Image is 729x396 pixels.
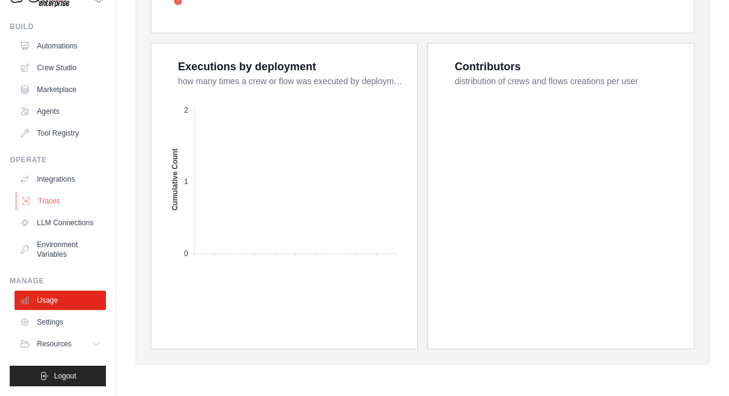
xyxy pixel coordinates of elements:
[37,339,71,349] span: Resources
[171,148,179,211] text: Cumulative Count
[184,106,188,114] tspan: 2
[184,249,188,258] tspan: 0
[15,124,106,143] a: Tool Registry
[455,58,521,75] div: Contributors
[178,58,316,75] div: Executions by deployment
[15,80,106,99] a: Marketplace
[15,334,106,354] button: Resources
[16,191,107,211] a: Traces
[15,291,106,310] a: Usage
[178,75,403,87] dt: how many times a crew or flow was executed by deployment
[15,170,106,189] a: Integrations
[10,276,106,286] div: Manage
[15,36,106,56] a: Automations
[15,235,106,264] a: Environment Variables
[10,22,106,31] div: Build
[15,102,106,121] a: Agents
[15,213,106,233] a: LLM Connections
[455,75,679,87] dt: distribution of crews and flows creations per user
[54,371,76,381] span: Logout
[184,177,188,186] tspan: 1
[10,155,106,165] div: Operate
[15,312,106,332] a: Settings
[15,58,106,78] a: Crew Studio
[10,366,106,386] button: Logout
